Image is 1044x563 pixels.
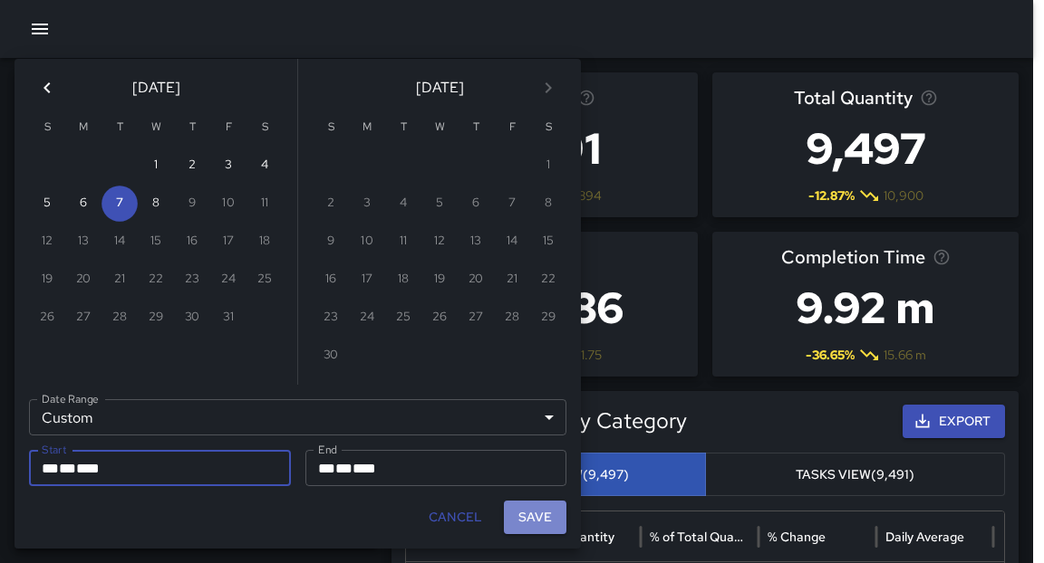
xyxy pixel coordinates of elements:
span: Sunday [314,110,347,146]
span: Wednesday [423,110,456,146]
span: Friday [212,110,245,146]
span: Monday [351,110,383,146]
button: 4 [246,148,283,184]
button: 6 [65,186,101,222]
span: [DATE] [416,75,464,100]
span: Tuesday [103,110,136,146]
span: Friday [496,110,528,146]
button: Previous month [29,70,65,106]
span: Saturday [532,110,565,146]
button: 8 [138,186,174,222]
label: End [318,442,337,457]
button: 1 [138,148,174,184]
span: Year [353,462,376,475]
button: 7 [101,186,138,222]
span: Monday [67,110,100,146]
button: Cancel [421,501,489,534]
button: 5 [29,186,65,222]
div: Custom [29,399,566,435]
button: 2 [174,148,210,184]
span: Tuesday [387,110,420,146]
span: Year [76,462,100,475]
span: Month [318,462,335,475]
span: Day [59,462,76,475]
span: Thursday [176,110,208,146]
button: Save [504,501,566,534]
label: Start [42,442,66,457]
span: Wednesday [140,110,172,146]
button: 3 [210,148,246,184]
span: Month [42,462,59,475]
span: Saturday [248,110,281,146]
span: Thursday [459,110,492,146]
span: Day [335,462,353,475]
label: Date Range [42,391,99,406]
span: Sunday [31,110,63,146]
span: [DATE] [132,75,180,100]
